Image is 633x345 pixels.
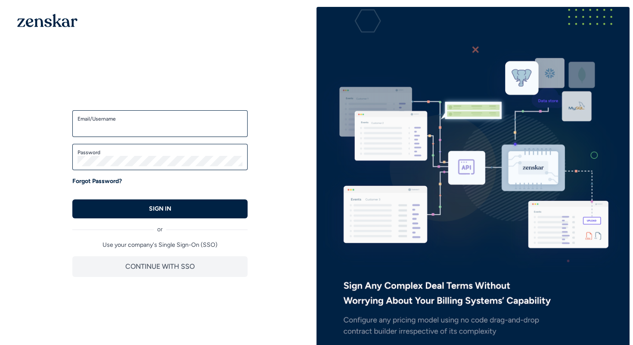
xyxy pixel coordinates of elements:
[72,177,122,186] a: Forgot Password?
[149,205,171,213] p: SIGN IN
[72,199,248,218] button: SIGN IN
[72,256,248,277] button: CONTINUE WITH SSO
[78,115,242,122] label: Email/Username
[78,149,242,156] label: Password
[72,218,248,234] div: or
[17,14,78,27] img: 1OGAJ2xQqyY4LXKgY66KYq0eOWRCkrZdAb3gUhuVAqdWPZE9SRJmCz+oDMSn4zDLXe31Ii730ItAGKgCKgCCgCikA4Av8PJUP...
[72,241,248,249] p: Use your company's Single Sign-On (SSO)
